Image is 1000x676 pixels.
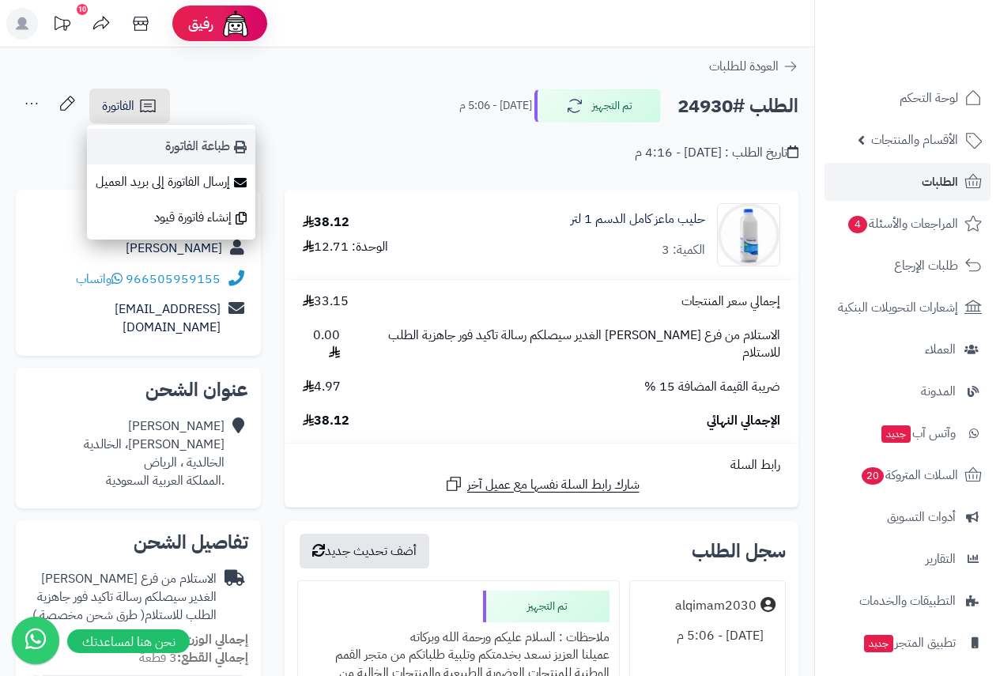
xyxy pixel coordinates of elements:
[864,635,893,652] span: جديد
[880,422,956,444] span: وآتس آب
[675,597,757,615] div: alqimam2030
[894,255,958,277] span: طلبات الإرجاع
[662,241,705,259] div: الكمية: 3
[32,606,145,625] span: ( طرق شحن مخصصة )
[483,591,609,622] div: تم التجهيز
[825,289,991,327] a: إشعارات التحويلات البنكية
[825,205,991,243] a: المراجعات والأسئلة4
[692,542,786,561] h3: سجل الطلب
[115,300,221,337] a: [EMAIL_ADDRESS][DOMAIN_NAME]
[644,378,780,396] span: ضريبة القيمة المضافة 15 %
[356,327,780,363] span: الاستلام من فرع [PERSON_NAME] الغدير سيصلكم رسالة تاكيد فور جاهزية الطلب للاستلام
[84,417,225,489] div: [PERSON_NAME] [PERSON_NAME]، الخالدية الخالدية ، الرياض .المملكة العربية السعودية
[825,79,991,117] a: لوحة التحكم
[182,630,248,649] strong: إجمالي الوزن:
[28,380,248,399] h2: عنوان الشحن
[42,8,81,43] a: تحديثات المنصة
[87,164,255,200] a: إرسال الفاتورة إلى بريد العميل
[707,412,780,430] span: الإجمالي النهائي
[926,548,956,570] span: التقارير
[89,89,170,123] a: الفاتورة
[28,202,248,221] h2: تفاصيل العميل
[220,8,251,40] img: ai-face.png
[838,296,958,319] span: إشعارات التحويلات البنكية
[847,213,958,235] span: المراجعات والأسئلة
[921,380,956,402] span: المدونة
[825,372,991,410] a: المدونة
[900,87,958,109] span: لوحة التحكم
[126,239,222,258] a: [PERSON_NAME]
[892,42,985,75] img: logo-2.png
[825,498,991,536] a: أدوات التسويق
[825,414,991,452] a: وآتس آبجديد
[303,213,349,232] div: 38.12
[467,476,640,494] span: شارك رابط السلة نفسها مع عميل آخر
[444,474,640,494] a: شارك رابط السلة نفسها مع عميل آخر
[862,467,884,485] span: 20
[303,378,341,396] span: 4.97
[859,590,956,612] span: التطبيقات والخدمات
[303,412,349,430] span: 38.12
[300,534,429,568] button: أضف تحديث جديد
[825,582,991,620] a: التطبيقات والخدمات
[28,533,248,552] h2: تفاصيل الشحن
[571,210,705,228] a: حليب ماعز كامل الدسم 1 لتر
[77,4,88,15] div: 10
[635,144,798,162] div: تاريخ الطلب : [DATE] - 4:16 م
[718,203,779,266] img: 1700260736-29-90x90.jpg
[131,630,248,649] small: 3.00 كجم
[303,238,388,256] div: الوحدة: 12.71
[887,506,956,528] span: أدوات التسويق
[126,270,221,289] a: 966505959155
[87,129,255,164] a: طباعة الفاتورة
[825,247,991,285] a: طلبات الإرجاع
[862,632,956,654] span: تطبيق المتجر
[87,200,255,236] a: إنشاء فاتورة قيود
[677,90,798,123] h2: الطلب #24930
[459,98,532,114] small: [DATE] - 5:06 م
[709,57,798,76] a: العودة للطلبات
[825,330,991,368] a: العملاء
[881,425,911,443] span: جديد
[139,648,248,667] small: 3 قطعة
[188,14,213,33] span: رفيق
[28,570,217,625] div: الاستلام من فرع [PERSON_NAME] الغدير سيصلكم رسالة تاكيد فور جاهزية الطلب للاستلام
[825,624,991,662] a: تطبيق المتجرجديد
[303,327,340,363] span: 0.00
[825,163,991,201] a: الطلبات
[102,96,134,115] span: الفاتورة
[922,171,958,193] span: الطلبات
[681,293,780,311] span: إجمالي سعر المنتجات
[860,464,958,486] span: السلات المتروكة
[177,648,248,667] strong: إجمالي القطع:
[825,456,991,494] a: السلات المتروكة20
[534,89,661,123] button: تم التجهيز
[303,293,349,311] span: 33.15
[640,621,775,651] div: [DATE] - 5:06 م
[871,129,958,151] span: الأقسام والمنتجات
[76,270,123,289] a: واتساب
[291,456,792,474] div: رابط السلة
[925,338,956,361] span: العملاء
[848,216,867,233] span: 4
[709,57,779,76] span: العودة للطلبات
[825,540,991,578] a: التقارير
